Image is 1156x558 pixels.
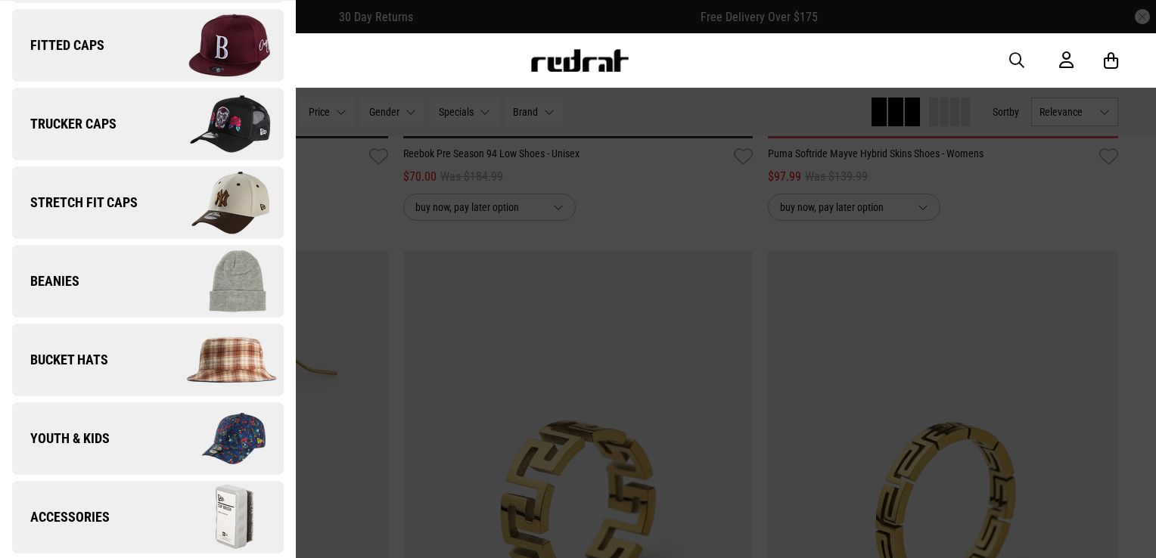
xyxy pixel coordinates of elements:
[12,245,284,318] a: Beanies Company
[530,49,629,72] img: Redrat logo
[12,166,284,239] a: Stretch Fit Caps Company
[12,9,284,82] a: Fitted Caps Company
[12,402,284,475] a: Youth & Kids Company
[148,8,283,83] img: Company
[12,481,284,553] a: Accessories Company
[12,351,108,369] span: Bucket Hats
[12,6,57,51] button: Open LiveChat chat widget
[12,194,138,212] span: Stretch Fit Caps
[148,479,283,555] img: Company
[12,508,110,526] span: Accessories
[12,429,110,448] span: Youth & Kids
[12,115,117,133] span: Trucker Caps
[12,88,284,160] a: Trucker Caps Company
[148,401,283,476] img: Company
[12,36,104,54] span: Fitted Caps
[12,324,284,396] a: Bucket Hats Company
[12,272,79,290] span: Beanies
[148,86,283,162] img: Company
[148,243,283,319] img: Company
[148,322,283,398] img: Company
[148,165,283,240] img: Company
